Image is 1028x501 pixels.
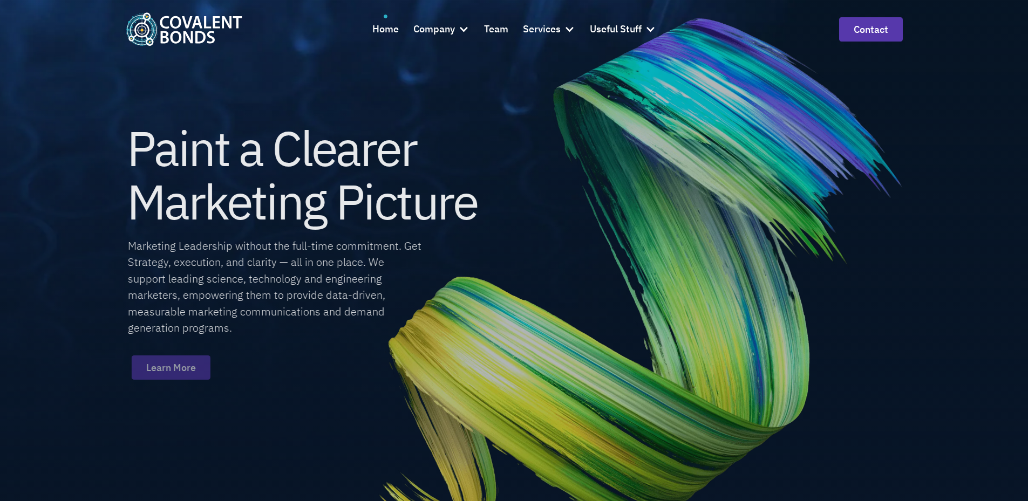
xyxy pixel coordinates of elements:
div: Company [413,22,455,37]
a: Learn More [131,355,210,380]
div: Services [523,22,561,37]
div: Useful Stuff [590,22,642,37]
a: Home [372,15,399,44]
div: Company [413,15,469,44]
div: Marketing Leadership without the full-time commitment. Get Strategy, execution, and clarity — all... [127,238,423,336]
div: Home [372,22,399,37]
div: Useful Stuff [590,15,656,44]
a: home [126,12,242,45]
a: Team [484,15,508,44]
div: Team [484,22,508,37]
h1: Paint a Clearer Marketing Picture [127,121,478,228]
div: Services [523,15,575,44]
img: Covalent Bonds White / Teal Logo [126,12,242,45]
a: contact [839,17,903,42]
